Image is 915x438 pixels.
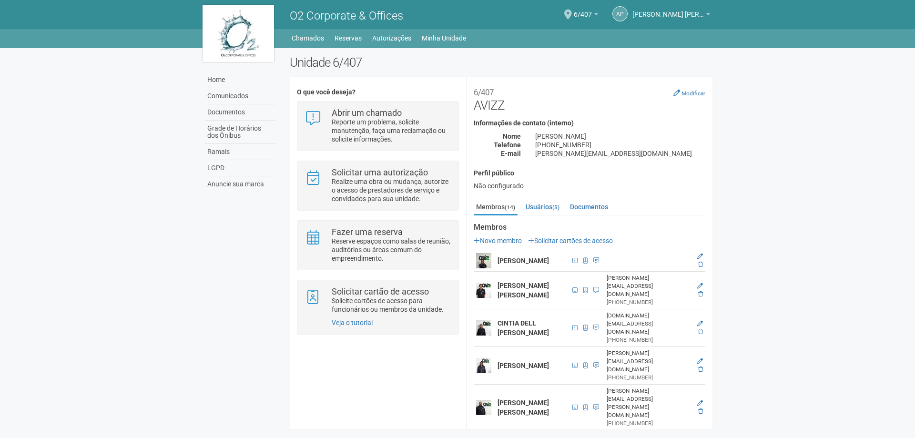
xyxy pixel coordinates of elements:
div: [PHONE_NUMBER] [607,336,691,344]
a: Excluir membro [698,261,703,268]
a: Minha Unidade [422,31,466,45]
a: Chamados [292,31,324,45]
span: CPF 032.434.807-01 [569,360,580,371]
strong: Fazer uma reserva [332,227,403,237]
a: Anuncie sua marca [205,176,275,192]
strong: E-mail [501,150,521,157]
a: Excluir membro [698,328,703,335]
span: CPF 373.080.148-19 [569,323,580,333]
span: SEGUNDA A SEXTA DE 09:00 AS 18:00 [590,285,600,295]
a: 6/407 [574,12,598,20]
a: Editar membro [697,358,703,365]
div: [PHONE_NUMBER] [528,141,712,149]
div: [PHONE_NUMBER] [607,374,691,382]
a: Excluir membro [698,408,703,415]
span: CPF 127.960.797-16 [569,255,580,266]
a: Solicitar uma autorização Realize uma obra ou mudança, autorize o acesso de prestadores de serviç... [305,168,451,203]
img: logo.jpg [203,5,274,62]
h2: Unidade 6/407 [290,55,712,70]
a: [PERSON_NAME] [PERSON_NAME] [632,12,710,20]
a: Autorizações [372,31,411,45]
span: Cartão de acesso ativo [580,323,590,333]
span: SEGUNDA A SEXTA DE 09:00 AS 18:00 [590,402,600,413]
a: Usuários(5) [523,200,562,214]
a: Editar membro [697,283,703,289]
strong: Telefone [494,141,521,149]
a: Documentos [205,104,275,121]
h4: O que você deseja? [297,89,458,96]
span: Cartão de acesso ativo [580,360,590,371]
span: REAPROVEITAMENTO - SEGUNDA A SEXTA 09:00 AS 18:00 [590,360,600,371]
strong: Membros [474,223,705,232]
a: Membros(14) [474,200,518,215]
a: LGPD [205,160,275,176]
img: user.png [476,400,491,415]
p: Realize uma obra ou mudança, autorize o acesso de prestadores de serviço e convidados para sua un... [332,177,451,203]
a: Reservas [335,31,362,45]
a: Home [205,72,275,88]
span: CPF 141.181.997-77 [569,402,580,413]
small: (5) [552,204,559,211]
h4: Informações de contato (interno) [474,120,705,127]
p: Reserve espaços como salas de reunião, auditórios ou áreas comum do empreendimento. [332,237,451,263]
div: [PERSON_NAME] [528,132,712,141]
a: Excluir membro [698,291,703,297]
div: [PERSON_NAME][EMAIL_ADDRESS][DOMAIN_NAME] [607,349,691,374]
a: Grade de Horários dos Ônibus [205,121,275,144]
a: Editar membro [697,400,703,407]
a: Documentos [568,200,610,214]
strong: [PERSON_NAME] [PERSON_NAME] [498,282,549,299]
a: Abrir um chamado Reporte um problema, solicite manutenção, faça uma reclamação ou solicite inform... [305,109,451,143]
strong: Solicitar uma autorização [332,167,428,177]
a: Solicitar cartões de acesso [528,237,613,244]
h4: Perfil público [474,170,705,177]
div: Não configurado [474,182,705,190]
strong: Solicitar cartão de acesso [332,286,429,296]
a: Novo membro [474,237,522,244]
span: 6/407 [574,1,592,18]
small: Modificar [681,90,705,97]
div: [PERSON_NAME][EMAIL_ADDRESS][PERSON_NAME][DOMAIN_NAME] [607,387,691,419]
span: Cartão de acesso ativo [580,402,590,413]
img: user.png [476,358,491,373]
strong: [PERSON_NAME] [PERSON_NAME] [498,399,549,416]
span: seg a sexta de 08 as 18 [590,255,600,266]
span: CPF 192.254.557-04 [569,285,580,295]
strong: [PERSON_NAME] [498,362,549,369]
span: O2 Corporate & Offices [290,9,403,22]
a: Fazer uma reserva Reserve espaços como salas de reunião, auditórios ou áreas comum do empreendime... [305,228,451,263]
p: Reporte um problema, solicite manutenção, faça uma reclamação ou solicite informações. [332,118,451,143]
a: Solicitar cartão de acesso Solicite cartões de acesso para funcionários ou membros da unidade. [305,287,451,314]
img: user.png [476,320,491,336]
div: [PERSON_NAME][EMAIL_ADDRESS][DOMAIN_NAME] [607,274,691,298]
p: Solicite cartões de acesso para funcionários ou membros da unidade. [332,296,451,314]
small: (14) [505,204,515,211]
strong: Abrir um chamado [332,108,402,118]
span: Cartão de acesso ativo [580,285,590,295]
div: [DOMAIN_NAME][EMAIL_ADDRESS][DOMAIN_NAME] [607,312,691,336]
strong: [PERSON_NAME] [498,257,549,265]
small: 6/407 [474,88,494,97]
div: [PERSON_NAME][EMAIL_ADDRESS][DOMAIN_NAME] [528,149,712,158]
h2: AVIZZ [474,84,705,112]
div: [PHONE_NUMBER] [607,298,691,306]
a: Editar membro [697,253,703,260]
span: Cartão de acesso ativo [580,255,590,266]
img: user.png [476,253,491,268]
img: user.png [476,283,491,298]
a: Excluir membro [698,366,703,373]
a: Veja o tutorial [332,319,373,326]
strong: CINTIA DELL [PERSON_NAME] [498,319,549,336]
a: AP [612,6,628,21]
strong: Nome [503,132,521,140]
a: Ramais [205,144,275,160]
a: Editar membro [697,320,703,327]
a: Modificar [673,89,705,97]
span: Ana Paula [632,1,704,18]
span: REAPROVEITAMENTO - SEGUNDA A SEXTA 09:00 AS 18:00 [590,323,600,333]
a: Comunicados [205,88,275,104]
div: [PHONE_NUMBER] [607,419,691,428]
